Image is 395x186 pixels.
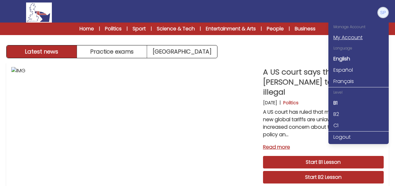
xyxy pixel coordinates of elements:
span: | [200,26,201,32]
div: Manage Account [328,22,389,32]
div: Language [328,43,389,53]
div: Level [328,87,389,97]
a: Español [328,65,389,76]
img: Silvia Pituello [378,8,388,18]
a: Science & Tech [157,25,195,33]
a: Sport [133,25,146,33]
img: Logo [26,3,52,23]
a: B1 [328,97,389,109]
a: [GEOGRAPHIC_DATA] [147,45,217,58]
a: Start B2 Lesson [263,171,384,183]
a: English [328,53,389,65]
a: Politics [105,25,122,33]
span: | [261,26,262,32]
b: | [280,100,281,106]
a: Home [80,25,94,33]
a: B2 [328,109,389,120]
a: Français [328,76,389,87]
p: A US court has ruled that most of [PERSON_NAME] new global tariffs are unlawful. The ruling has i... [263,108,384,138]
a: Logo [6,3,72,23]
button: Latest news [7,45,77,58]
a: Entertainment & Arts [206,25,256,33]
a: My Account [328,32,389,43]
a: Read more [263,143,384,151]
a: People [267,25,284,33]
span: | [151,26,152,32]
p: [DATE] [263,100,277,106]
p: A US court says that [PERSON_NAME] tariffs are illegal [263,67,384,97]
a: C1 [328,120,389,131]
a: Business [295,25,315,33]
a: Logout [328,132,389,143]
p: Politics [283,100,299,106]
span: | [99,26,100,32]
a: Start B1 Lesson [263,156,384,168]
button: Practice exams [77,45,147,58]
